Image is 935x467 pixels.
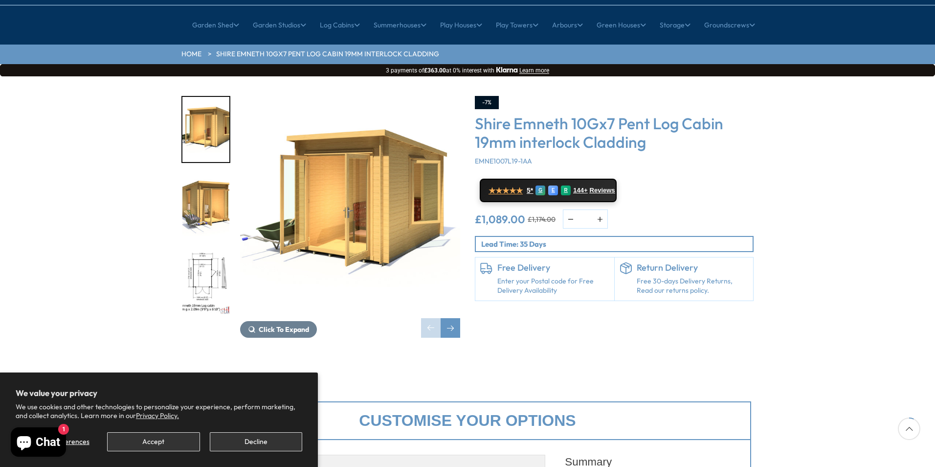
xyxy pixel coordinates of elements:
[552,13,583,37] a: Arbours
[528,216,556,223] del: £1,174.00
[181,173,230,240] div: 2 / 12
[660,13,690,37] a: Storage
[16,402,302,420] p: We use cookies and other technologies to personalize your experience, perform marketing, and coll...
[240,321,317,338] button: Click To Expand
[182,174,229,239] img: Emneth_2990g209010gx719mm030lifeswapwim_979d911c-7bd8-40fb-baac-62acdcd7c688_200x200.jpg
[497,277,609,296] a: Enter your Postal code for Free Delivery Availability
[107,432,200,451] button: Accept
[475,114,754,152] h3: Shire Emneth 10Gx7 Pent Log Cabin 19mm interlock Cladding
[496,13,538,37] a: Play Towers
[253,13,306,37] a: Garden Studios
[240,96,460,338] div: 1 / 12
[259,325,309,334] span: Click To Expand
[590,187,615,194] span: Reviews
[182,97,229,162] img: Emneth_2990g209010gx719mm-030life_e9f9deeb-37bb-4c40-ab52-b54535801b1a_200x200.jpg
[561,186,571,195] div: R
[475,157,532,165] span: EMNE1007L19-1AA
[136,411,179,420] a: Privacy Policy.
[374,13,426,37] a: Summerhouses
[216,49,439,59] a: Shire Emneth 10Gx7 Pent Log Cabin 19mm interlock Cladding
[548,186,558,195] div: E
[497,262,609,273] h6: Free Delivery
[210,432,302,451] button: Decline
[704,13,755,37] a: Groundscrews
[181,249,230,316] div: 3 / 12
[240,96,460,316] img: Shire Emneth 10Gx7 Pent Log Cabin 19mm interlock Cladding - Best Shed
[475,96,499,109] div: -7%
[480,179,617,202] a: ★★★★★ 5* G E R 144+ Reviews
[192,13,239,37] a: Garden Shed
[535,186,545,195] div: G
[421,318,441,338] div: Previous slide
[489,186,523,195] span: ★★★★★
[475,214,525,225] ins: £1,089.00
[181,49,201,59] a: HOME
[8,427,69,459] inbox-online-store-chat: Shopify online store chat
[182,250,229,315] img: 2990g209010gx7Emneth19mmPLAN_d4ba3b4a-96d8-4d00-8955-d493a1658387_200x200.jpg
[320,13,360,37] a: Log Cabins
[184,401,751,440] div: Customise your options
[16,388,302,398] h2: We value your privacy
[573,187,587,194] span: 144+
[181,96,230,163] div: 1 / 12
[440,13,482,37] a: Play Houses
[441,318,460,338] div: Next slide
[597,13,646,37] a: Green Houses
[481,239,753,249] p: Lead Time: 35 Days
[637,262,749,273] h6: Return Delivery
[637,277,749,296] p: Free 30-days Delivery Returns, Read our returns policy.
